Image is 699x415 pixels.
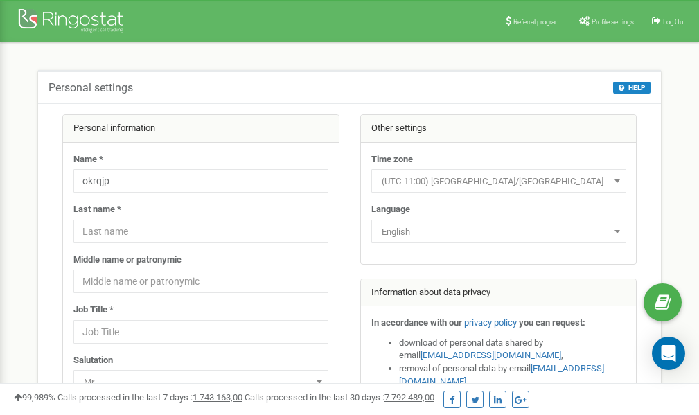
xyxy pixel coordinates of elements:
input: Job Title [73,320,328,344]
label: Middle name or patronymic [73,254,182,267]
strong: In accordance with our [371,317,462,328]
span: (UTC-11:00) Pacific/Midway [371,169,626,193]
span: Calls processed in the last 30 days : [245,392,434,403]
a: privacy policy [464,317,517,328]
a: [EMAIL_ADDRESS][DOMAIN_NAME] [421,350,561,360]
span: Log Out [663,18,685,26]
input: Last name [73,220,328,243]
div: Open Intercom Messenger [652,337,685,370]
span: English [376,222,621,242]
div: Personal information [63,115,339,143]
label: Time zone [371,153,413,166]
span: Referral program [513,18,561,26]
span: Mr. [73,370,328,394]
label: Last name * [73,203,121,216]
label: Language [371,203,410,216]
h5: Personal settings [48,82,133,94]
u: 7 792 489,00 [384,392,434,403]
label: Name * [73,153,103,166]
span: (UTC-11:00) Pacific/Midway [376,172,621,191]
div: Other settings [361,115,637,143]
span: English [371,220,626,243]
span: Mr. [78,373,324,392]
label: Salutation [73,354,113,367]
label: Job Title * [73,303,114,317]
li: removal of personal data by email , [399,362,626,388]
input: Middle name or patronymic [73,270,328,293]
span: Profile settings [592,18,634,26]
button: HELP [613,82,651,94]
div: Information about data privacy [361,279,637,307]
input: Name [73,169,328,193]
u: 1 743 163,00 [193,392,242,403]
li: download of personal data shared by email , [399,337,626,362]
span: 99,989% [14,392,55,403]
span: Calls processed in the last 7 days : [57,392,242,403]
strong: you can request: [519,317,585,328]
